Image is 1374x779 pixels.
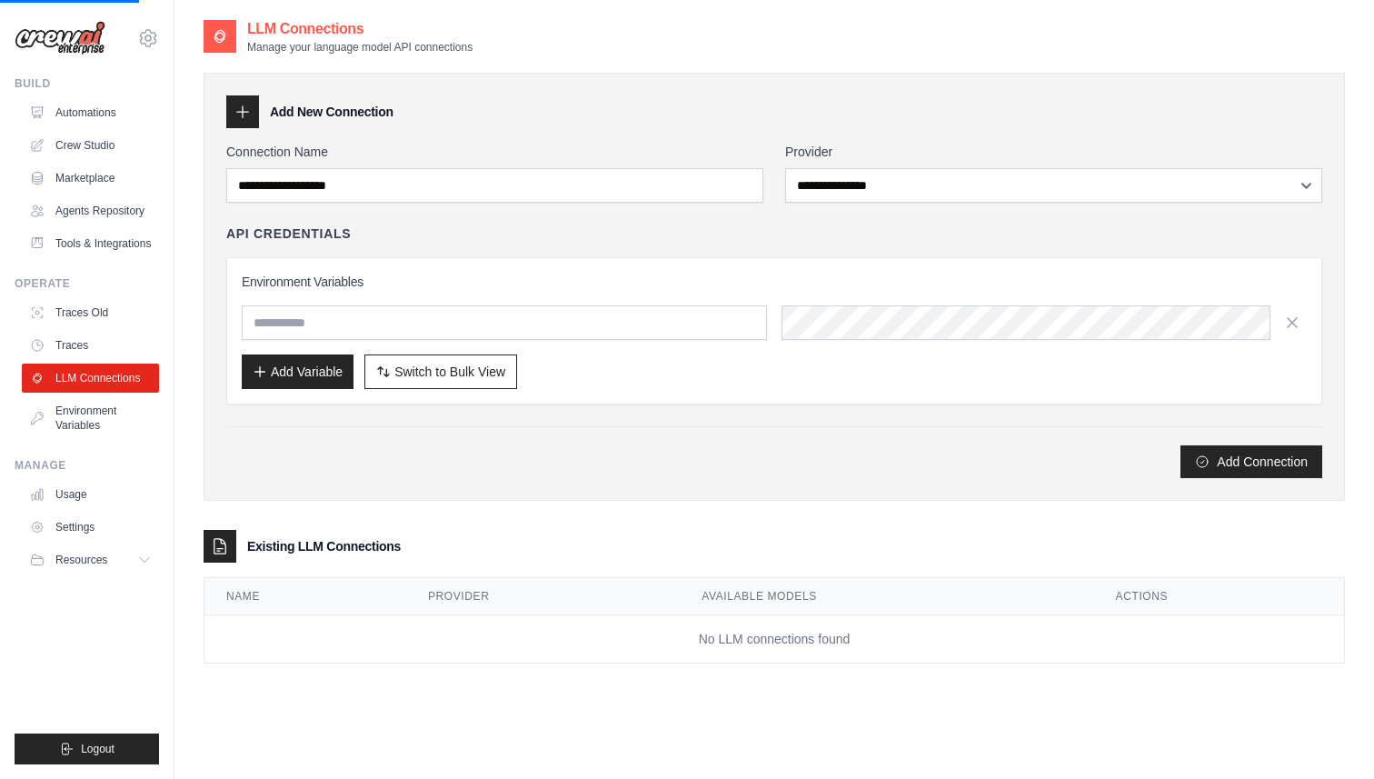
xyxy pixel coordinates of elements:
[22,364,159,393] a: LLM Connections
[394,363,505,381] span: Switch to Bulk View
[15,21,105,55] img: Logo
[247,40,473,55] p: Manage your language model API connections
[81,742,114,756] span: Logout
[15,458,159,473] div: Manage
[22,331,159,360] a: Traces
[364,355,517,389] button: Switch to Bulk View
[22,164,159,193] a: Marketplace
[1094,578,1344,615] th: Actions
[204,578,406,615] th: Name
[22,196,159,225] a: Agents Repository
[22,513,159,542] a: Settings
[15,76,159,91] div: Build
[226,225,351,243] h4: API Credentials
[247,537,401,555] h3: Existing LLM Connections
[22,229,159,258] a: Tools & Integrations
[242,273,1307,291] h3: Environment Variables
[22,131,159,160] a: Crew Studio
[226,143,763,161] label: Connection Name
[680,578,1093,615] th: Available Models
[785,143,1322,161] label: Provider
[1180,445,1322,478] button: Add Connection
[22,480,159,509] a: Usage
[15,276,159,291] div: Operate
[204,615,1344,664] td: No LLM connections found
[22,545,159,574] button: Resources
[22,396,159,440] a: Environment Variables
[22,298,159,327] a: Traces Old
[55,553,107,567] span: Resources
[242,355,353,389] button: Add Variable
[406,578,680,615] th: Provider
[15,734,159,764] button: Logout
[247,18,473,40] h2: LLM Connections
[270,103,393,121] h3: Add New Connection
[22,98,159,127] a: Automations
